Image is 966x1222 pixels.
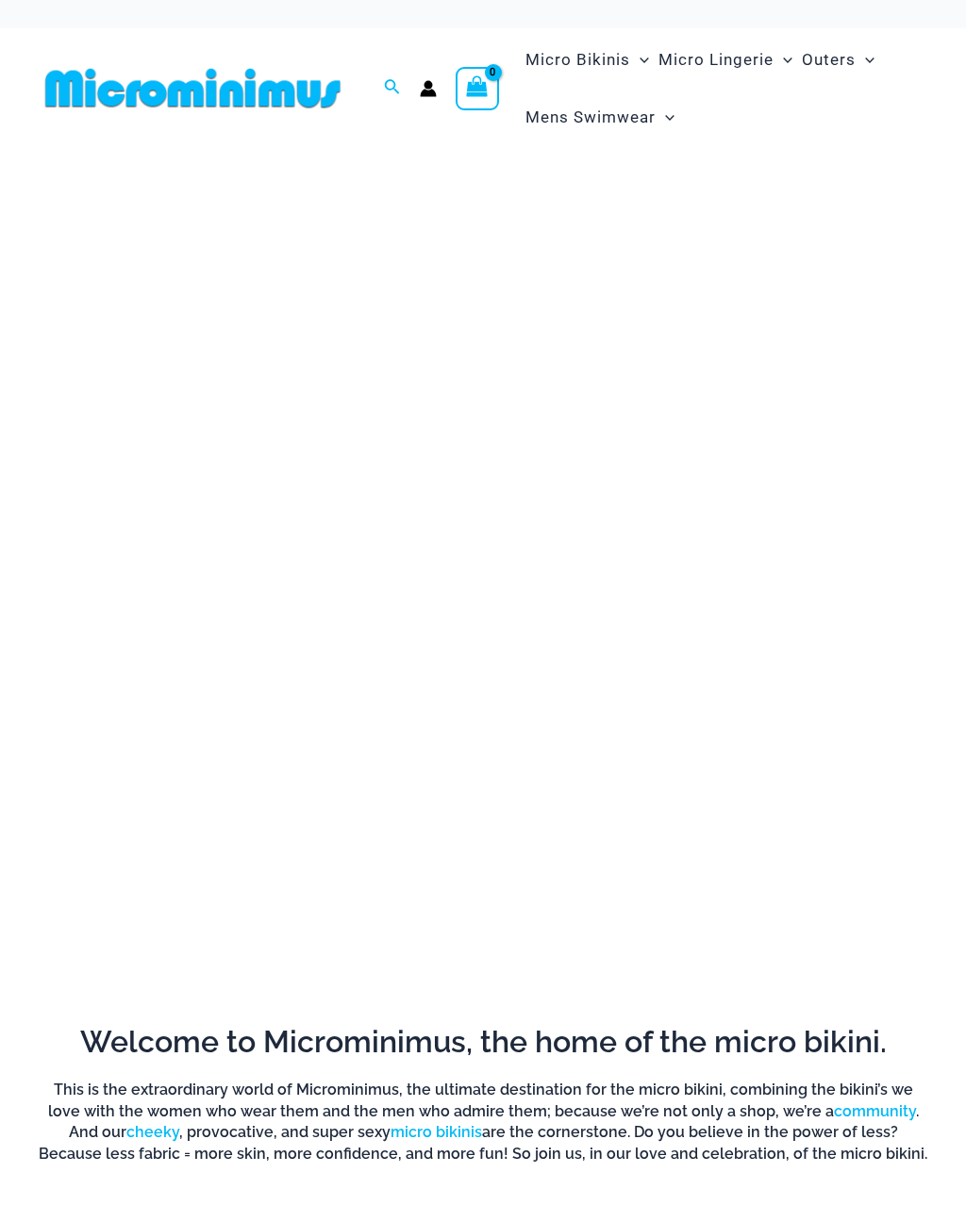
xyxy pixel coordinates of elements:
[656,93,675,141] span: Menu Toggle
[525,36,630,84] span: Micro Bikinis
[518,28,928,149] nav: Site Navigation
[521,89,679,146] a: Mens SwimwearMenu ToggleMenu Toggle
[658,36,774,84] span: Micro Lingerie
[525,93,656,141] span: Mens Swimwear
[456,67,499,110] a: View Shopping Cart, empty
[38,1080,928,1164] h6: This is the extraordinary world of Microminimus, the ultimate destination for the micro bikini, c...
[834,1102,916,1120] a: community
[856,36,874,84] span: Menu Toggle
[38,67,348,109] img: MM SHOP LOGO FLAT
[420,80,437,97] a: Account icon link
[521,31,654,89] a: Micro BikinisMenu ToggleMenu Toggle
[797,31,879,89] a: OutersMenu ToggleMenu Toggle
[774,36,792,84] span: Menu Toggle
[384,76,401,100] a: Search icon link
[391,1123,482,1141] a: micro bikinis
[630,36,649,84] span: Menu Toggle
[802,36,856,84] span: Outers
[654,31,797,89] a: Micro LingerieMenu ToggleMenu Toggle
[38,1022,928,1062] h2: Welcome to Microminimus, the home of the micro bikini.
[126,1123,179,1141] a: cheeky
